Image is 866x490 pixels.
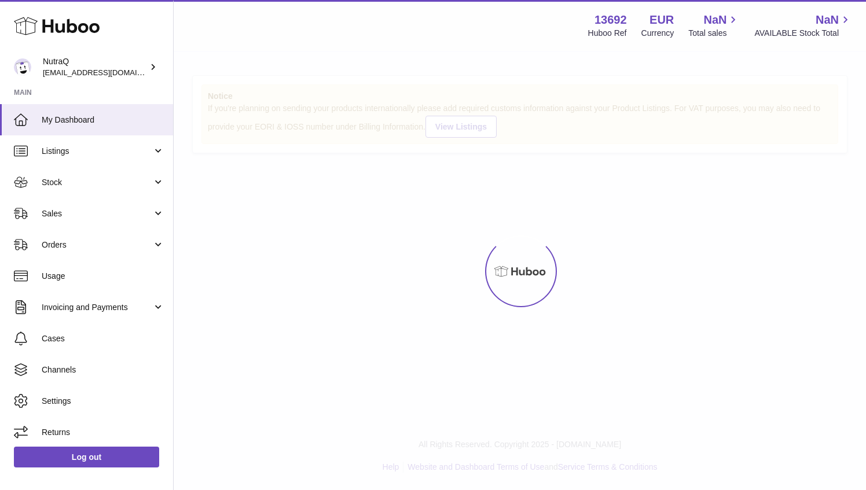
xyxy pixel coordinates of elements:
span: Channels [42,364,164,375]
a: NaN Total sales [688,12,740,39]
div: NutraQ [43,56,147,78]
span: AVAILABLE Stock Total [754,28,852,39]
span: [EMAIL_ADDRESS][DOMAIN_NAME] [43,68,170,77]
a: NaN AVAILABLE Stock Total [754,12,852,39]
div: Huboo Ref [588,28,627,39]
img: log@nutraq.com [14,58,31,76]
span: Invoicing and Payments [42,302,152,313]
span: My Dashboard [42,115,164,126]
strong: EUR [649,12,674,28]
span: Usage [42,271,164,282]
div: Currency [641,28,674,39]
span: NaN [816,12,839,28]
a: Log out [14,447,159,467]
span: Orders [42,240,152,250]
span: NaN [703,12,726,28]
span: Listings [42,146,152,157]
span: Settings [42,396,164,407]
span: Cases [42,333,164,344]
span: Stock [42,177,152,188]
strong: 13692 [595,12,627,28]
span: Returns [42,427,164,438]
span: Total sales [688,28,740,39]
span: Sales [42,208,152,219]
